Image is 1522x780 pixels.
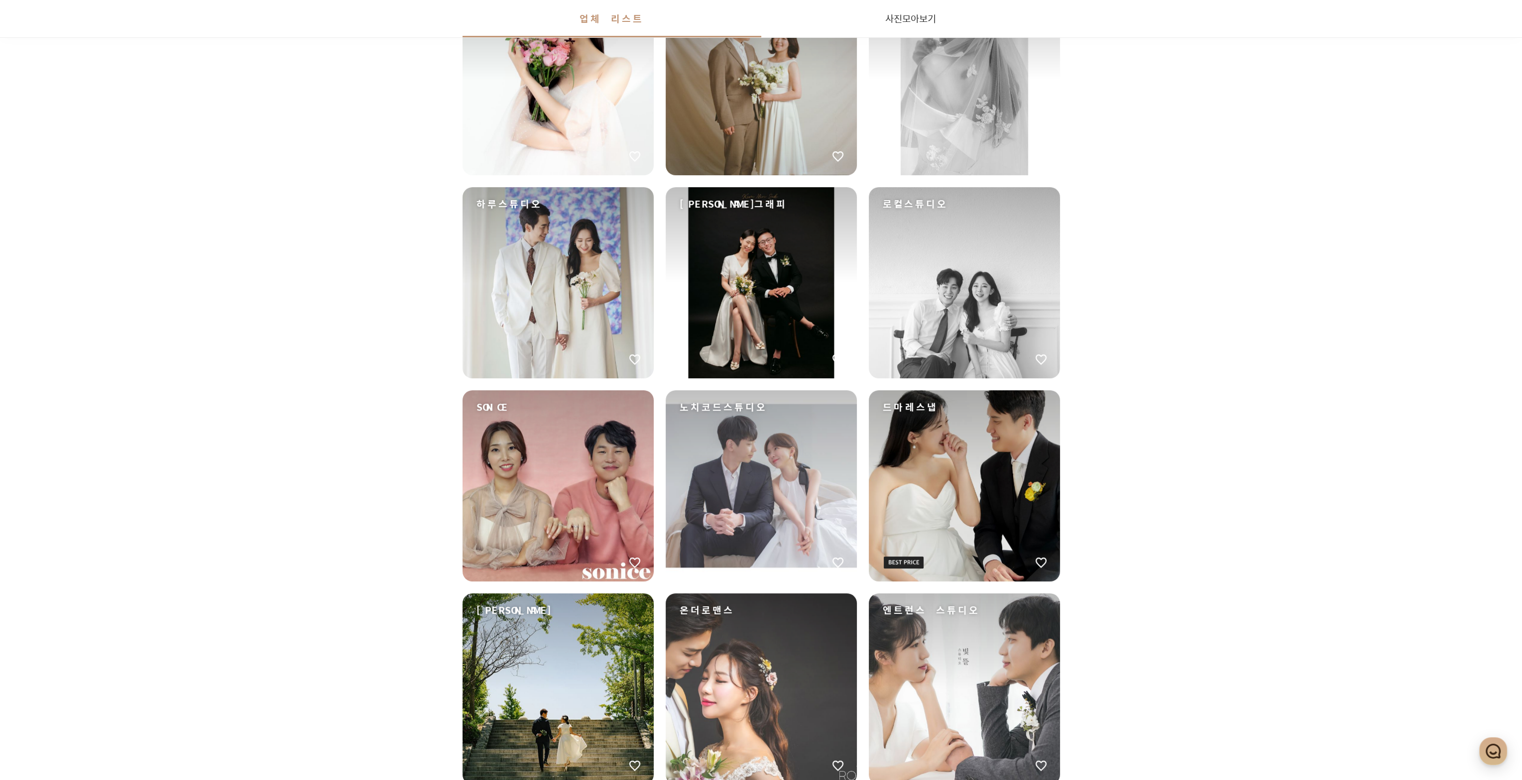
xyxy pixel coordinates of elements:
[666,187,857,378] a: [PERSON_NAME]그래피
[476,197,542,211] span: 하루스튜디오
[680,603,734,617] span: 온더로맨스
[66,316,128,340] a: 대화
[883,603,980,617] span: 엔트런스 스튜디오
[884,557,924,568] img: icon-bp-label2.9f32ef38.svg
[463,390,654,581] a: SONICE
[869,390,1060,581] a: 드마레스냅
[680,197,787,211] span: [PERSON_NAME]그래피
[680,400,767,414] span: 노치코드스튜디오
[883,197,948,211] span: 로컬스튜디오
[883,400,938,414] span: 드마레스냅
[128,316,191,340] a: 설정
[154,331,166,338] span: 설정
[463,187,654,378] a: 하루스튜디오
[476,603,551,617] span: [PERSON_NAME]
[31,331,37,338] span: 홈
[666,390,857,581] a: 노치코드스튜디오
[869,187,1060,378] a: 로컬스튜디오
[3,316,66,340] a: 홈
[476,400,508,414] span: SONICE
[91,331,103,339] span: 대화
